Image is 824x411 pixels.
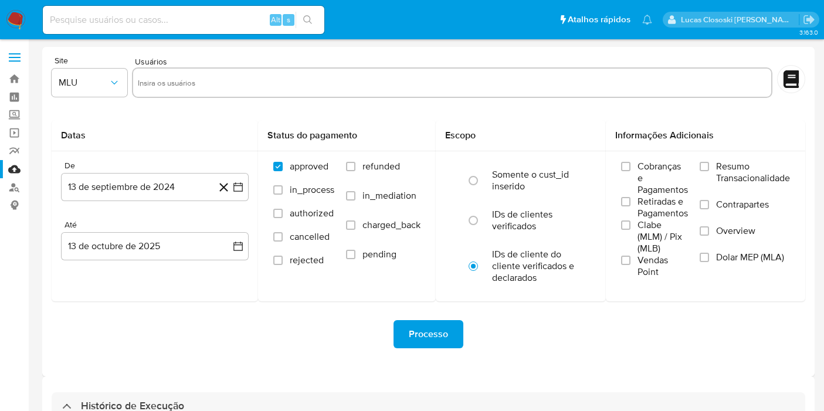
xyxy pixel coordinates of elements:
a: Sair [803,13,815,26]
span: Alt [271,14,280,25]
input: Pesquise usuários ou casos... [43,12,324,28]
p: lucas.clososki@mercadolivre.com [681,14,799,25]
button: search-icon [296,12,320,28]
span: Atalhos rápidos [568,13,630,26]
span: s [287,14,290,25]
a: Notificações [642,15,652,25]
